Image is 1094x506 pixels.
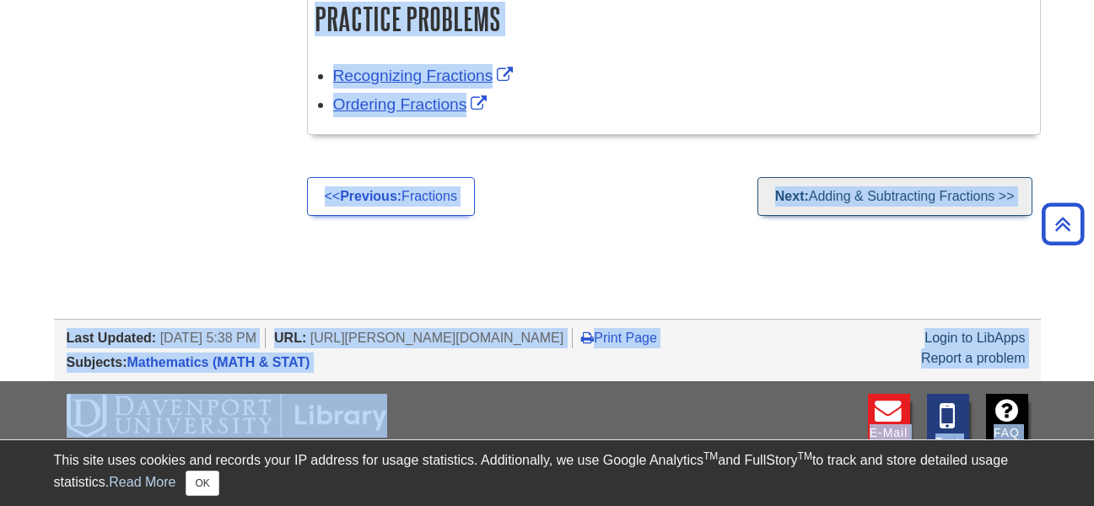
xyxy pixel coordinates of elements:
a: Read More [109,475,175,489]
a: Text [927,394,969,452]
img: DU Libraries [67,394,387,438]
a: E-mail [868,394,910,452]
strong: Next: [775,189,809,203]
a: Link opens in new window [333,95,492,113]
span: Last Updated: [67,331,157,345]
i: Print Page [581,331,594,344]
button: Close [186,471,218,496]
span: Subjects: [67,355,127,369]
sup: TM [703,450,718,462]
a: Print Page [581,331,657,345]
sup: TM [798,450,812,462]
a: Link opens in new window [333,67,518,84]
a: FAQ [986,394,1028,452]
span: [URL][PERSON_NAME][DOMAIN_NAME] [310,331,564,345]
span: URL: [274,331,306,345]
strong: Previous: [340,189,401,203]
a: Mathematics (MATH & STAT) [127,355,310,369]
div: This site uses cookies and records your IP address for usage statistics. Additionally, we use Goo... [54,450,1041,496]
a: Login to LibApps [924,331,1025,345]
a: Report a problem [921,351,1026,365]
a: Back to Top [1036,213,1090,235]
span: [DATE] 5:38 PM [160,331,256,345]
a: <<Previous:Fractions [307,177,475,216]
a: Next:Adding & Subtracting Fractions >> [757,177,1032,216]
